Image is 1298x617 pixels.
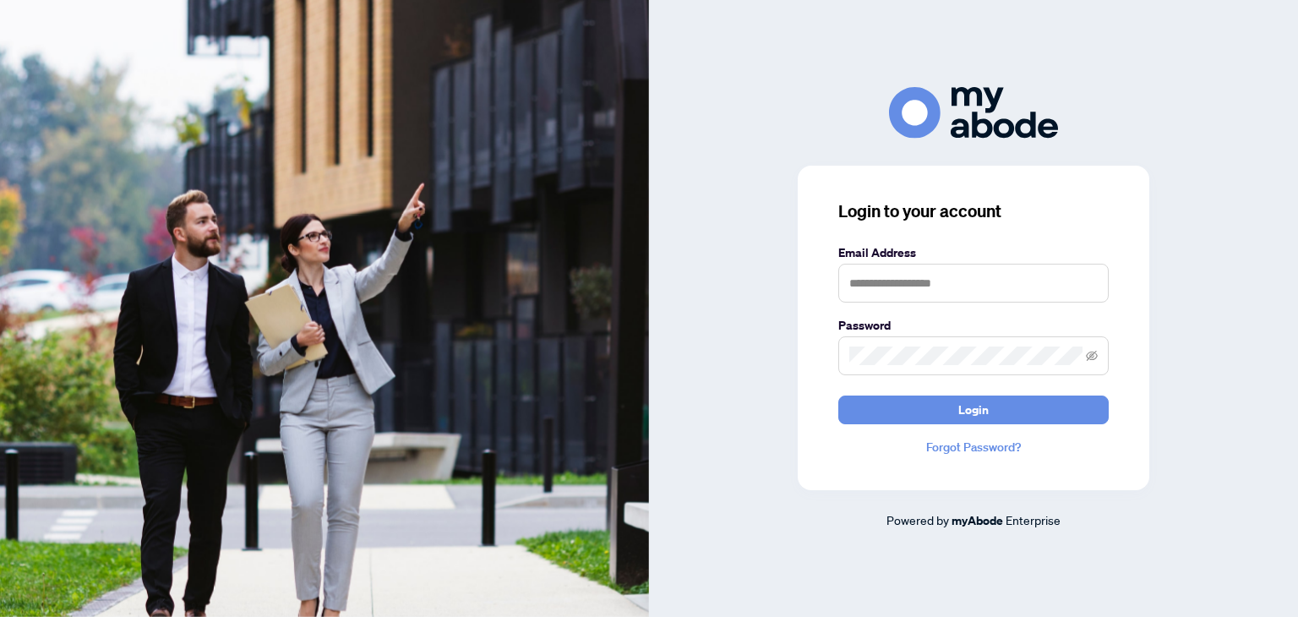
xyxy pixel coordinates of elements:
span: Powered by [886,512,949,527]
a: myAbode [952,511,1003,530]
span: Enterprise [1006,512,1061,527]
button: Login [838,396,1109,424]
label: Email Address [838,243,1109,262]
h3: Login to your account [838,199,1109,223]
a: Forgot Password? [838,438,1109,456]
span: Login [958,396,989,423]
label: Password [838,316,1109,335]
span: eye-invisible [1086,350,1098,362]
img: ma-logo [889,87,1058,139]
